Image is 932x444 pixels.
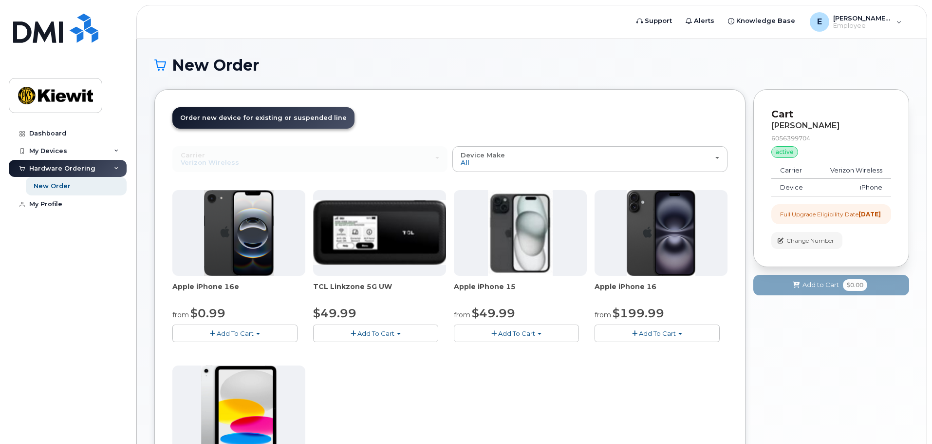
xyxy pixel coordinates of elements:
td: Verizon Wireless [815,162,891,179]
div: TCL Linkzone 5G UW [313,282,446,301]
span: $49.99 [313,306,356,320]
h1: New Order [154,57,909,74]
button: Add To Cart [313,325,438,342]
div: Apple iPhone 16 [595,282,727,301]
img: iphone15.jpg [488,190,553,276]
span: Change Number [786,236,834,245]
span: Device Make [461,151,505,159]
div: Full Upgrade Eligibility Date [780,210,881,218]
div: active [771,146,798,158]
button: Add To Cart [595,325,720,342]
img: iphone_16_plus.png [627,190,695,276]
small: from [172,310,189,319]
span: Add To Cart [357,329,394,337]
span: Add To Cart [498,329,535,337]
td: Carrier [771,162,815,179]
img: iphone16e.png [204,190,274,276]
span: All [461,158,469,166]
td: iPhone [815,179,891,196]
span: Order new device for existing or suspended line [180,114,347,121]
span: $199.99 [613,306,664,320]
div: [PERSON_NAME] [771,121,891,130]
span: $0.00 [843,279,867,291]
span: Add To Cart [639,329,676,337]
button: Device Make All [452,146,727,172]
span: $0.99 [190,306,225,320]
div: 6056399704 [771,134,891,142]
span: Add To Cart [217,329,254,337]
img: linkzone5g.png [313,200,446,265]
button: Add to Cart $0.00 [753,275,909,295]
button: Change Number [771,232,842,249]
div: Apple iPhone 16e [172,282,305,301]
span: Add to Cart [802,280,839,290]
span: $49.99 [472,306,515,320]
small: from [454,310,470,319]
button: Add To Cart [172,325,298,342]
p: Cart [771,107,891,121]
td: Device [771,179,815,196]
div: Apple iPhone 15 [454,282,587,301]
small: from [595,310,611,319]
button: Add To Cart [454,325,579,342]
iframe: Messenger Launcher [890,402,925,437]
strong: [DATE] [858,211,881,218]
